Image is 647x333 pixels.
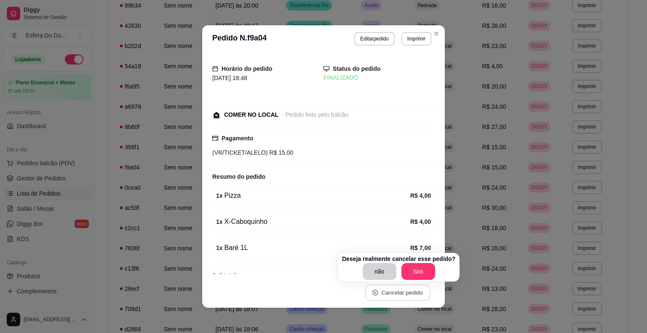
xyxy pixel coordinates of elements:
[222,65,273,72] strong: Horário do pedido
[410,192,431,199] strong: R$ 4,00
[267,149,293,156] span: R$ 15,00
[212,272,236,279] strong: Subtotal
[410,218,431,225] strong: R$ 4,00
[222,135,253,142] strong: Pagamento
[212,135,218,141] span: credit-card
[216,192,223,199] strong: 1 x
[212,66,218,72] span: calendar
[216,243,410,253] div: Baré 1L
[372,290,378,295] span: close-circle
[216,217,410,227] div: X-Caboquinho
[401,263,435,280] button: Sim
[323,73,435,82] div: FINALIZADO
[282,110,348,119] div: - Pedido feito pelo balcão
[401,32,431,46] button: Imprimir
[342,255,455,263] p: Deseja realmente cancelar esse pedido?
[410,244,431,251] strong: R$ 7,00
[212,149,267,156] span: (VR/TICKET/ALELO)
[323,66,329,72] span: desktop
[363,263,396,280] button: não
[212,173,265,180] strong: Resumo do pedido
[216,218,223,225] strong: 1 x
[354,32,394,46] button: Editarpedido
[216,191,410,201] div: Pizza
[216,244,223,251] strong: 1 x
[212,32,267,46] h3: Pedido N. f9a04
[224,110,278,119] div: COMER NO LOCAL
[333,65,381,72] strong: Status do pedido
[212,75,247,81] span: [DATE] 18:48
[365,285,430,301] button: close-circleCancelar pedido
[430,27,443,40] button: Close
